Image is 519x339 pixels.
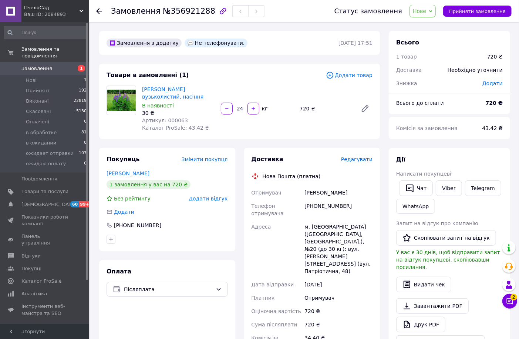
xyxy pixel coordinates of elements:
span: Замовлення [111,7,161,16]
span: Товари в замовленні (1) [107,72,189,79]
div: [PHONE_NUMBER] [113,222,162,229]
span: Додати товар [326,71,373,79]
span: Редагувати [341,156,373,162]
span: Всього до сплати [396,100,444,106]
a: Viber [436,180,462,196]
div: м. [GEOGRAPHIC_DATA] ([GEOGRAPHIC_DATA], [GEOGRAPHIC_DATA].), №20 (до 30 кг): вул. [PERSON_NAME][... [303,220,374,278]
span: Каталог ProSale [21,278,61,285]
img: Люпин вузьколистий, насіння [107,90,136,112]
div: [PHONE_NUMBER] [303,199,374,220]
span: Оціночна вартість [252,308,301,314]
input: Пошук [4,26,87,39]
span: Дата відправки [252,282,294,288]
b: 720 ₴ [486,100,503,106]
span: Післяплата [124,285,213,293]
span: Дії [396,156,405,163]
span: в ожидании [26,140,56,146]
div: [DATE] [303,278,374,291]
span: Управління сайтом [21,323,68,336]
span: У вас є 30 днів, щоб відправити запит на відгук покупцеві, скопіювавши посилання. [396,249,500,270]
span: 2 [510,294,517,300]
span: в обработке [26,129,57,136]
span: Відгуки [21,253,41,259]
span: Покупці [21,265,41,272]
img: :speech_balloon: [188,40,193,46]
span: Нові [26,77,37,84]
div: Статус замовлення [334,7,402,15]
div: 30 ₴ [142,109,215,117]
span: Артикул: 000063 [142,117,188,123]
button: Прийняти замовлення [443,6,512,17]
a: Telegram [465,180,501,196]
span: Прийняти замовлення [449,9,506,14]
span: Інструменти веб-майстра та SEO [21,303,68,316]
time: [DATE] 17:51 [338,40,373,46]
a: WhatsApp [396,199,435,214]
a: [PERSON_NAME] [107,170,149,176]
button: Видати чек [396,277,451,292]
span: 60 [70,201,79,207]
span: Оплата [107,268,131,275]
span: Всього [396,39,419,46]
span: В наявності [142,103,174,109]
span: Виконані [26,98,49,104]
span: 99+ [79,201,91,207]
span: Сума післяплати [252,322,297,328]
span: Замовлення та повідомлення [21,46,89,59]
span: Написати покупцеві [396,171,451,177]
span: ожидает отправки [26,150,74,157]
div: [PERSON_NAME] [303,186,374,199]
span: Без рейтингу [114,196,151,202]
span: 22819 [74,98,87,104]
span: Доставка [396,67,422,73]
span: [DEMOGRAPHIC_DATA] [21,201,76,208]
div: Нова Пошта (платна) [261,173,323,180]
span: Комісія за замовлення [396,125,458,131]
span: Товари та послуги [21,188,68,195]
div: кг [260,105,269,112]
span: Отримувач [252,190,282,196]
button: Чат з покупцем2 [502,294,517,309]
span: Оплачені [26,119,49,125]
div: Замовлення з додатку [107,39,182,47]
span: 1 [78,65,85,72]
span: Додати відгук [189,196,228,202]
div: Отримувач [303,291,374,305]
span: №356921288 [163,7,215,16]
div: Повернутися назад [96,7,102,15]
a: [PERSON_NAME] вузьколистий, насіння [142,86,203,100]
div: 720 ₴ [303,305,374,318]
span: Покупець [107,156,140,163]
span: Платник [252,295,275,301]
div: 1 замовлення у вас на 720 ₴ [107,180,191,189]
div: 720 ₴ [297,103,355,114]
span: Знижка [396,80,417,86]
span: Замовлення [21,65,52,72]
button: Скопіювати запит на відгук [396,230,496,246]
span: 0 [84,160,87,167]
span: Каталог ProSale: 43.42 ₴ [142,125,209,131]
span: Додати [482,80,503,86]
span: ожидаю оплату [26,160,66,167]
div: Не телефонувати. [185,39,247,47]
button: Чат [399,180,433,196]
span: Прийняті [26,87,49,94]
span: 192 [79,87,87,94]
span: 1 товар [396,54,417,60]
span: Доставка [252,156,284,163]
a: Редагувати [358,101,373,116]
span: Змінити покупця [182,156,228,162]
span: 107 [79,150,87,157]
a: Завантажити PDF [396,298,469,314]
span: Скасовані [26,108,51,115]
span: 0 [84,140,87,146]
span: Телефон отримувача [252,203,284,216]
span: 5130 [76,108,87,115]
div: 720 ₴ [487,53,503,60]
span: 0 [84,119,87,125]
span: Повідомлення [21,176,57,182]
span: Аналітика [21,290,47,297]
span: Додати [114,209,134,215]
div: 720 ₴ [303,318,374,331]
div: Необхідно уточнити [443,62,507,78]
